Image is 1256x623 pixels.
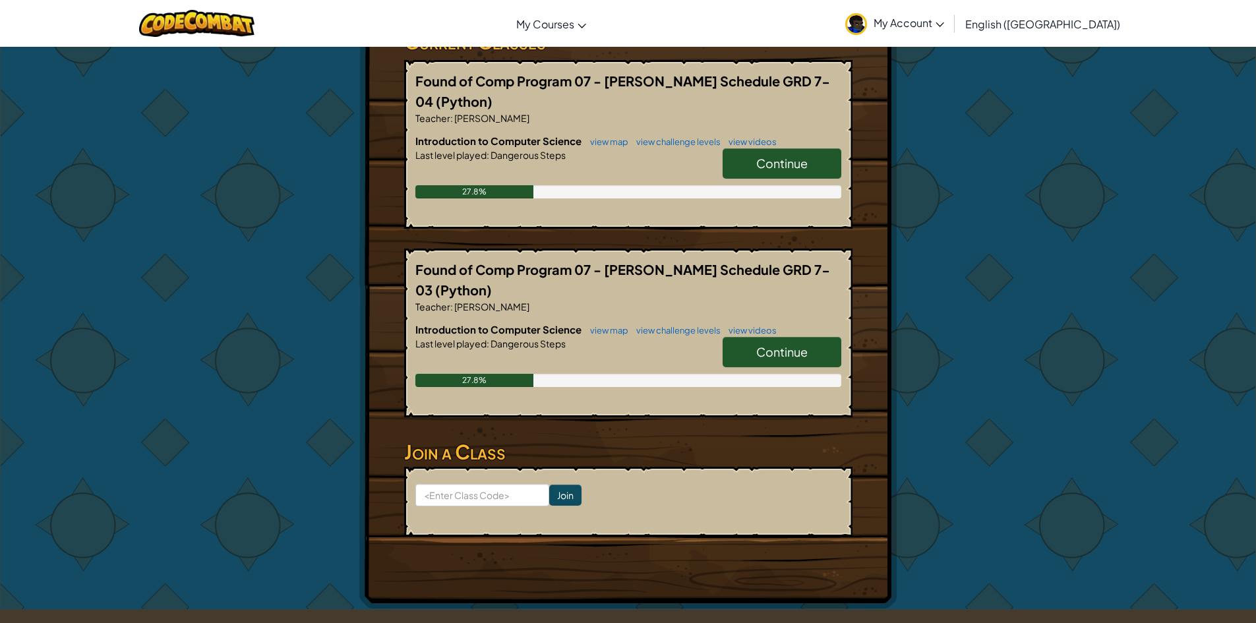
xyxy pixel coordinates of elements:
[415,301,450,312] span: Teacher
[874,16,944,30] span: My Account
[415,134,583,147] span: Introduction to Computer Science
[959,6,1127,42] a: English ([GEOGRAPHIC_DATA])
[139,10,254,37] img: CodeCombat logo
[722,136,777,147] a: view videos
[415,323,583,336] span: Introduction to Computer Science
[415,261,830,298] span: Found of Comp Program 07 - [PERSON_NAME] Schedule GRD 7-03
[489,338,566,349] span: Dangerous Steps
[415,374,534,387] div: 27.8%
[583,325,628,336] a: view map
[450,301,453,312] span: :
[630,136,721,147] a: view challenge levels
[435,282,492,298] span: (Python)
[415,73,830,109] span: Found of Comp Program 07 - [PERSON_NAME] Schedule GRD 7-04
[415,112,450,124] span: Teacher
[839,3,951,44] a: My Account
[415,185,534,198] div: 27.8%
[450,112,453,124] span: :
[404,437,852,467] h3: Join a Class
[487,338,489,349] span: :
[415,484,549,506] input: <Enter Class Code>
[516,17,574,31] span: My Courses
[415,338,487,349] span: Last level played
[489,149,566,161] span: Dangerous Steps
[583,136,628,147] a: view map
[415,149,487,161] span: Last level played
[510,6,593,42] a: My Courses
[965,17,1120,31] span: English ([GEOGRAPHIC_DATA])
[436,93,493,109] span: (Python)
[722,325,777,336] a: view videos
[453,301,529,312] span: [PERSON_NAME]
[549,485,582,506] input: Join
[487,149,489,161] span: :
[756,156,808,171] span: Continue
[845,13,867,35] img: avatar
[453,112,529,124] span: [PERSON_NAME]
[630,325,721,336] a: view challenge levels
[756,344,808,359] span: Continue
